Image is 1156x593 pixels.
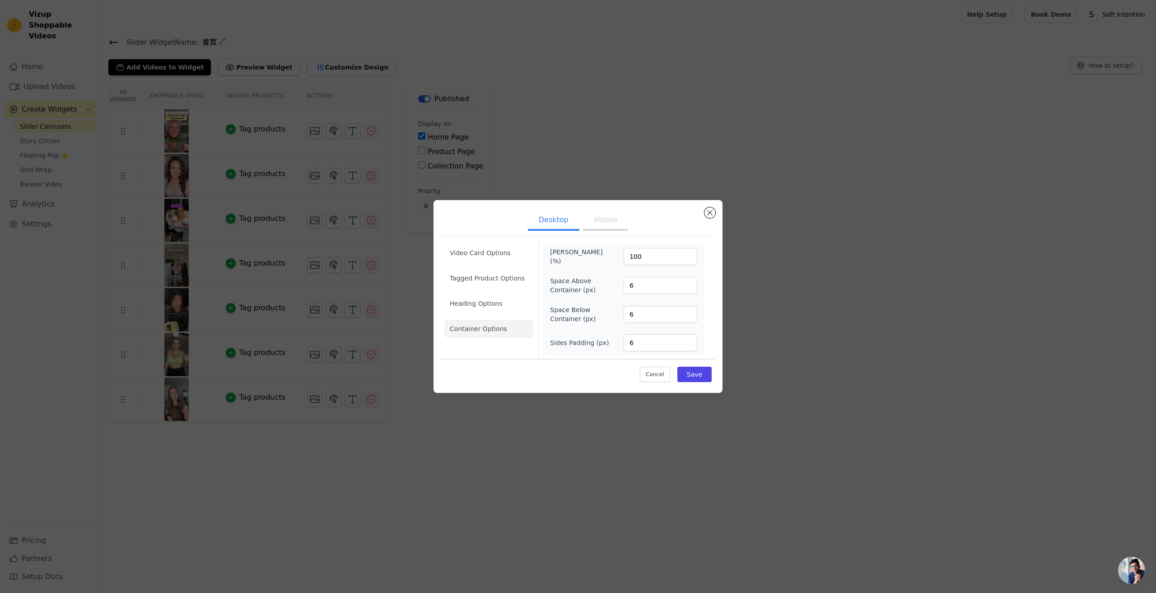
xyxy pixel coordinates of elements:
[444,294,533,313] li: Heading Options
[1118,557,1145,584] a: 开放式聊天
[528,211,579,231] button: Desktop
[550,247,599,266] label: [PERSON_NAME] (%)
[444,244,533,262] li: Video Card Options
[677,367,712,382] button: Save
[550,276,599,294] label: Space Above Container (px)
[444,269,533,287] li: Tagged Product Options
[640,367,670,382] button: Cancel
[704,207,715,218] button: Close modal
[550,305,599,323] label: Space Below Container (px)
[550,338,609,347] label: Sides Padding (px)
[444,320,533,338] li: Container Options
[583,211,628,231] button: Mobile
